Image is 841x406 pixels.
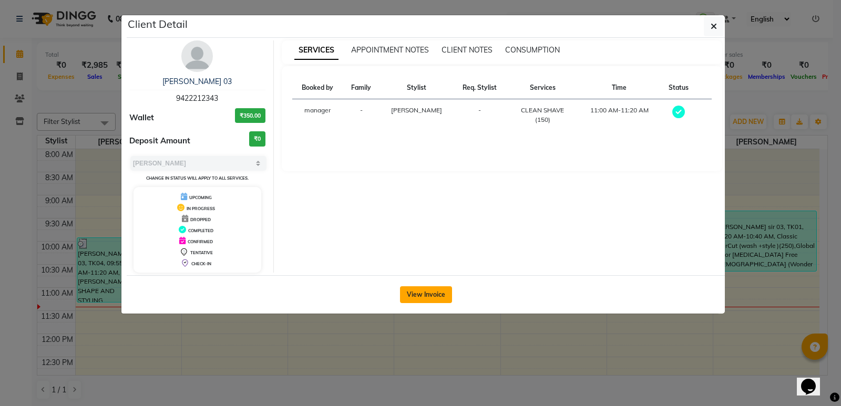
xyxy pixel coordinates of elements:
span: 9422212343 [176,93,218,103]
td: - [453,99,506,131]
h3: ₹0 [249,131,265,147]
span: DROPPED [190,217,211,222]
span: TENTATIVE [190,250,213,255]
img: avatar [181,40,213,72]
span: COMPLETED [188,228,213,233]
span: CLIENT NOTES [442,45,493,55]
span: SERVICES [294,41,339,60]
td: 11:00 AM-11:20 AM [579,99,660,131]
a: [PERSON_NAME] 03 [162,77,232,86]
iframe: chat widget [797,364,830,395]
th: Req. Stylist [453,77,506,99]
th: Time [579,77,660,99]
th: Family [343,77,380,99]
span: CONSUMPTION [505,45,560,55]
div: CLEAN SHAVE (150) [512,106,572,124]
th: Booked by [292,77,343,99]
th: Status [660,77,697,99]
span: APPOINTMENT NOTES [351,45,429,55]
h3: ₹350.00 [235,108,265,123]
td: manager [292,99,343,131]
span: CHECK-IN [191,261,211,266]
span: IN PROGRESS [187,206,215,211]
span: Wallet [129,112,154,124]
th: Services [506,77,578,99]
h5: Client Detail [128,16,188,32]
td: - [343,99,380,131]
th: Stylist [380,77,453,99]
button: View Invoice [400,286,452,303]
span: [PERSON_NAME] [391,106,442,114]
span: Deposit Amount [129,135,190,147]
span: CONFIRMED [188,239,213,244]
small: Change in status will apply to all services. [146,175,249,181]
span: UPCOMING [189,195,212,200]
